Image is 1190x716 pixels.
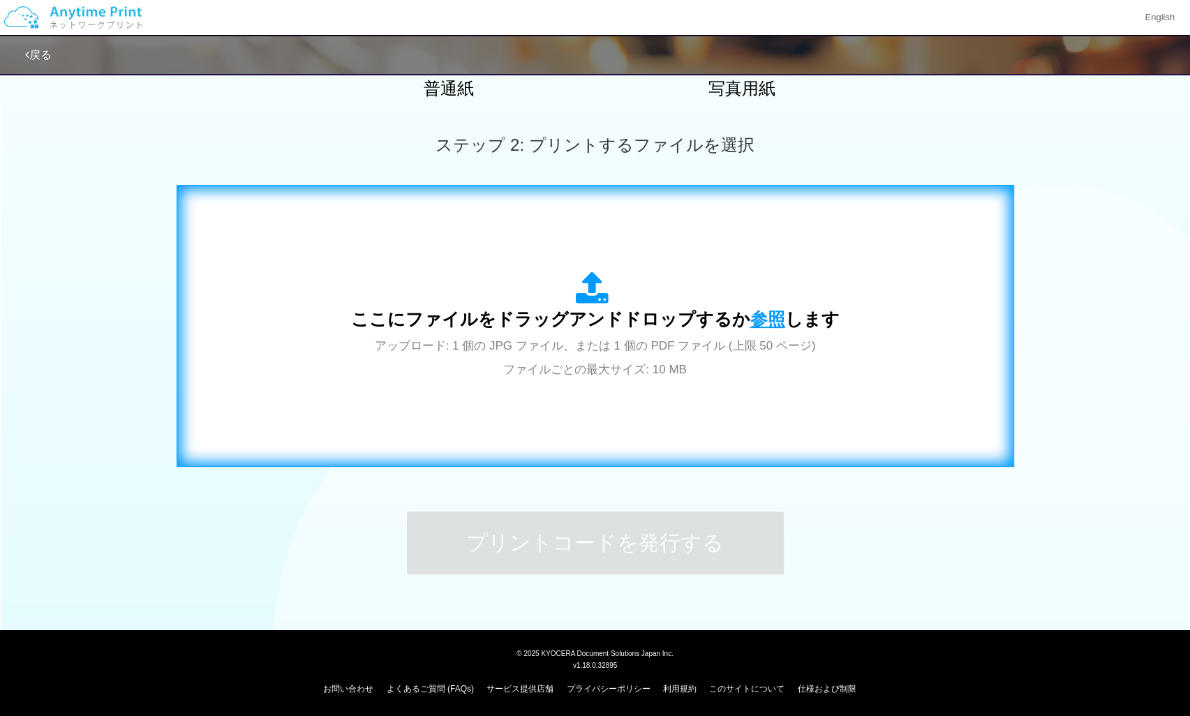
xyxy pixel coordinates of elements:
[387,684,474,694] a: よくあるご質問 (FAQs)
[323,684,373,694] a: お問い合わせ
[375,339,816,376] span: アップロード: 1 個の JPG ファイル、または 1 個の PDF ファイル (上限 50 ページ) ファイルごとの最大サイズ: 10 MB
[567,684,650,694] a: プライバシーポリシー
[327,80,571,98] h2: 普通紙
[486,684,553,694] a: サービス提供店舗
[407,512,784,574] button: プリントコードを発行する
[620,80,864,98] h2: 写真用紙
[798,684,856,694] a: 仕様および制限
[663,684,697,694] a: 利用規約
[709,684,784,694] a: このサイトについて
[750,309,785,329] span: 参照
[573,661,617,669] span: v1.18.0.32895
[351,309,840,329] span: ここにファイルをドラッグアンドドロップするか します
[516,648,674,657] span: © 2025 KYOCERA Document Solutions Japan Inc.
[25,49,52,61] a: 戻る
[436,135,754,154] span: ステップ 2: プリントするファイルを選択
